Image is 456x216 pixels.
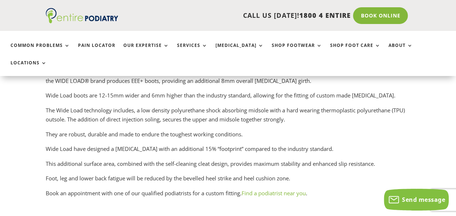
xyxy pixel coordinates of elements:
[272,43,322,59] a: Shop Footwear
[46,67,411,91] p: Designed and developed in [GEOGRAPHIC_DATA] in [DATE] in collaboration with leading orthopaedic/c...
[46,144,411,159] p: Wide Load have designed a [MEDICAL_DATA] with an additional 15% “footprint” compared to the indus...
[177,43,208,59] a: Services
[242,189,306,196] a: Find a podiatrist near you
[389,43,413,59] a: About
[46,188,411,198] p: Book an appointment with one of our qualified podiatrists for a custom fitting. .
[46,105,411,129] p: The Wide Load technology includes, a low density polyurethane shock absorbing midsole with a hard...
[46,159,411,174] p: This additional surface area, combined with the self-cleaning cleat design, provides maximum stab...
[46,173,411,188] p: Foot, leg and lower back fatigue will be reduced by the bevelled heel strike and heel cushion zone.
[402,196,445,204] span: Send message
[384,189,449,211] button: Send message
[127,11,350,20] p: CALL US [DATE]!
[11,43,70,59] a: Common Problems
[330,43,381,59] a: Shop Foot Care
[78,43,115,59] a: Pain Locator
[123,43,169,59] a: Our Expertise
[46,91,411,105] p: Wide Load boots are 12-15mm wider and 6mm higher than the industry standard, allowing for the fit...
[353,7,408,24] a: Book Online
[46,129,411,144] p: They are robust, durable and made to endure the toughest working conditions.
[46,8,118,23] img: logo (1)
[11,60,47,76] a: Locations
[46,17,118,25] a: Entire Podiatry
[299,11,350,20] span: 1800 4 ENTIRE
[215,43,264,59] a: [MEDICAL_DATA]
